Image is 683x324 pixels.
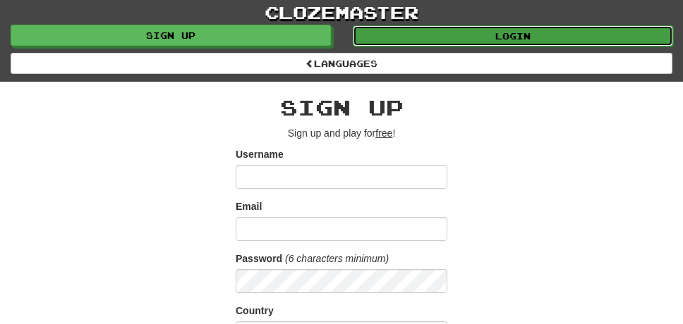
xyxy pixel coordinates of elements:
u: free [375,127,392,139]
a: Login [353,25,673,46]
h2: Sign up [236,96,447,119]
label: Username [236,147,284,161]
label: Email [236,199,262,213]
p: Sign up and play for ! [236,126,447,140]
em: (6 characters minimum) [285,253,389,264]
label: Password [236,251,282,266]
label: Country [236,304,274,318]
a: Languages [11,53,672,74]
a: Sign up [11,25,331,46]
